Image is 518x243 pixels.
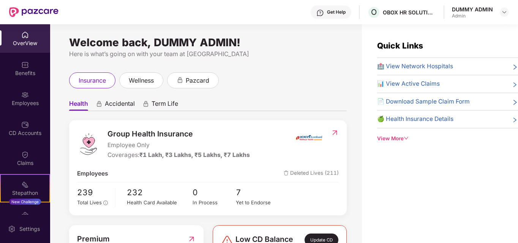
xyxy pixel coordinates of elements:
[512,116,518,124] span: right
[21,151,29,158] img: svg+xml;base64,PHN2ZyBpZD0iQ2xhaW0iIHhtbG5zPSJodHRwOi8vd3d3LnczLm9yZy8yMDAwL3N2ZyIgd2lkdGg9IjIwIi...
[377,41,423,50] span: Quick Links
[316,9,324,17] img: svg+xml;base64,PHN2ZyBpZD0iSGVscC0zMngzMiIgeG1sbnM9Imh0dHA6Ly93d3cudzMub3JnLzIwMDAvc3ZnIiB3aWR0aD...
[107,151,250,160] div: Coverages:
[127,186,192,199] span: 232
[127,199,192,207] div: Health Card Available
[404,136,409,141] span: down
[79,76,106,85] span: insurance
[129,76,154,85] span: wellness
[139,151,250,158] span: ₹1 Lakh, ₹3 Lakhs, ₹5 Lakhs, ₹7 Lakhs
[152,100,178,111] span: Term Life
[105,100,135,111] span: Accidental
[377,62,453,71] span: 🏥 View Network Hospitals
[512,63,518,71] span: right
[452,6,493,13] div: DUMMY ADMIN
[69,39,347,45] div: Welcome back, DUMMY ADMIN!
[21,121,29,129] img: svg+xml;base64,PHN2ZyBpZD0iQ0RfQWNjb3VudHMiIGRhdGEtbmFtZT0iQ0QgQWNjb3VudHMiIHhtbG5zPSJodHRwOi8vd3...
[103,201,108,205] span: info-circle
[142,100,149,107] div: animation
[512,81,518,88] span: right
[284,171,289,176] img: deleteIcon
[377,135,518,143] div: View More
[331,129,339,136] img: RedirectIcon
[77,133,100,155] img: logo
[383,9,436,16] div: OBOX HR SOLUTIONS PRIVATE LIMITED (Employee )
[371,8,377,17] span: O
[512,99,518,106] span: right
[21,181,29,188] img: svg+xml;base64,PHN2ZyB4bWxucz0iaHR0cDovL3d3dy53My5vcmcvMjAwMC9zdmciIHdpZHRoPSIyMSIgaGVpZ2h0PSIyMC...
[107,128,250,140] span: Group Health Insurance
[21,61,29,69] img: svg+xml;base64,PHN2ZyBpZD0iQmVuZWZpdHMiIHhtbG5zPSJodHRwOi8vd3d3LnczLm9yZy8yMDAwL3N2ZyIgd2lkdGg9Ij...
[193,186,236,199] span: 0
[377,97,470,106] span: 📄 Download Sample Claim Form
[77,186,110,199] span: 239
[295,128,323,147] img: insurerIcon
[377,114,453,124] span: 🍏 Health Insurance Details
[9,199,41,205] div: New Challenge
[186,76,209,85] span: pazcard
[193,199,236,207] div: In Process
[236,199,280,207] div: Yet to Endorse
[177,77,183,83] div: animation
[1,189,49,197] div: Stepathon
[107,141,250,150] span: Employee Only
[21,211,29,218] img: svg+xml;base64,PHN2ZyBpZD0iRW5kb3JzZW1lbnRzIiB4bWxucz0iaHR0cDovL3d3dy53My5vcmcvMjAwMC9zdmciIHdpZH...
[17,225,42,233] div: Settings
[69,100,88,111] span: Health
[452,13,493,19] div: Admin
[9,7,58,17] img: New Pazcare Logo
[69,49,347,59] div: Here is what’s going on with your team at [GEOGRAPHIC_DATA]
[501,9,507,15] img: svg+xml;base64,PHN2ZyBpZD0iRHJvcGRvd24tMzJ4MzIiIHhtbG5zPSJodHRwOi8vd3d3LnczLm9yZy8yMDAwL3N2ZyIgd2...
[21,31,29,39] img: svg+xml;base64,PHN2ZyBpZD0iSG9tZSIgeG1sbnM9Imh0dHA6Ly93d3cudzMub3JnLzIwMDAvc3ZnIiB3aWR0aD0iMjAiIG...
[377,79,440,88] span: 📊 View Active Claims
[327,9,346,15] div: Get Help
[21,91,29,99] img: svg+xml;base64,PHN2ZyBpZD0iRW1wbG95ZWVzIiB4bWxucz0iaHR0cDovL3d3dy53My5vcmcvMjAwMC9zdmciIHdpZHRoPS...
[284,169,339,178] span: Deleted Lives (211)
[236,186,280,199] span: 7
[8,225,16,233] img: svg+xml;base64,PHN2ZyBpZD0iU2V0dGluZy0yMHgyMCIgeG1sbnM9Imh0dHA6Ly93d3cudzMub3JnLzIwMDAvc3ZnIiB3aW...
[96,100,103,107] div: animation
[77,169,108,178] span: Employees
[77,199,102,205] span: Total Lives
